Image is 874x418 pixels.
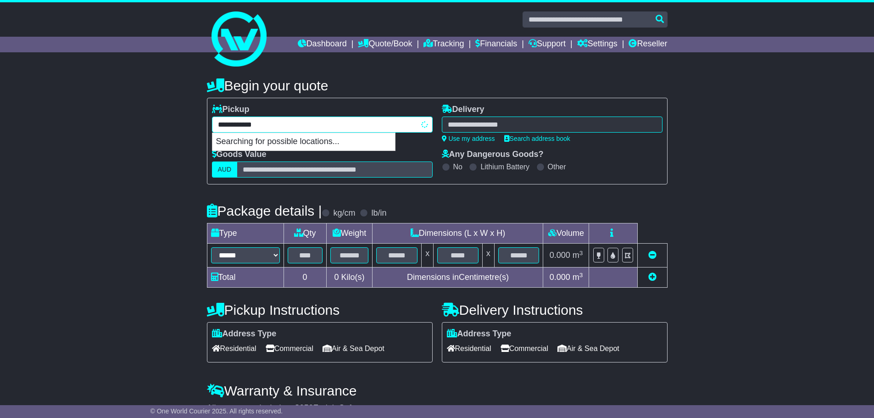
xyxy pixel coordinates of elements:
span: Residential [212,341,256,356]
label: Goods Value [212,150,267,160]
a: Remove this item [648,251,657,260]
td: x [482,244,494,268]
td: x [422,244,434,268]
label: Delivery [442,105,484,115]
td: Kilo(s) [326,268,373,288]
label: Any Dangerous Goods? [442,150,544,160]
td: Weight [326,223,373,244]
a: Support [529,37,566,52]
span: 0.000 [550,273,570,282]
td: Dimensions in Centimetre(s) [373,268,543,288]
div: All our quotes include a $ FreightSafe warranty. [207,403,668,413]
h4: Delivery Instructions [442,302,668,318]
sup: 3 [579,250,583,256]
a: Settings [577,37,618,52]
h4: Begin your quote [207,78,668,93]
span: 0.000 [550,251,570,260]
label: Address Type [447,329,512,339]
span: m [573,273,583,282]
span: Air & Sea Depot [323,341,384,356]
a: Quote/Book [358,37,412,52]
td: Total [207,268,284,288]
td: Qty [284,223,326,244]
span: 250 [300,403,313,412]
span: Residential [447,341,491,356]
span: Commercial [266,341,313,356]
a: Dashboard [298,37,347,52]
typeahead: Please provide city [212,117,433,133]
label: kg/cm [333,208,355,218]
label: Other [548,162,566,171]
span: Commercial [501,341,548,356]
td: Type [207,223,284,244]
span: © One World Courier 2025. All rights reserved. [150,407,283,415]
span: 0 [334,273,339,282]
sup: 3 [579,272,583,279]
td: Dimensions (L x W x H) [373,223,543,244]
label: Pickup [212,105,250,115]
span: m [573,251,583,260]
h4: Package details | [207,203,322,218]
span: Air & Sea Depot [557,341,619,356]
td: 0 [284,268,326,288]
a: Reseller [629,37,667,52]
label: lb/in [371,208,386,218]
label: Address Type [212,329,277,339]
label: No [453,162,462,171]
a: Tracking [423,37,464,52]
h4: Warranty & Insurance [207,383,668,398]
a: Use my address [442,135,495,142]
td: Volume [543,223,589,244]
h4: Pickup Instructions [207,302,433,318]
a: Financials [475,37,517,52]
label: Lithium Battery [480,162,529,171]
a: Add new item [648,273,657,282]
a: Search address book [504,135,570,142]
label: AUD [212,162,238,178]
p: Searching for possible locations... [212,133,395,150]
